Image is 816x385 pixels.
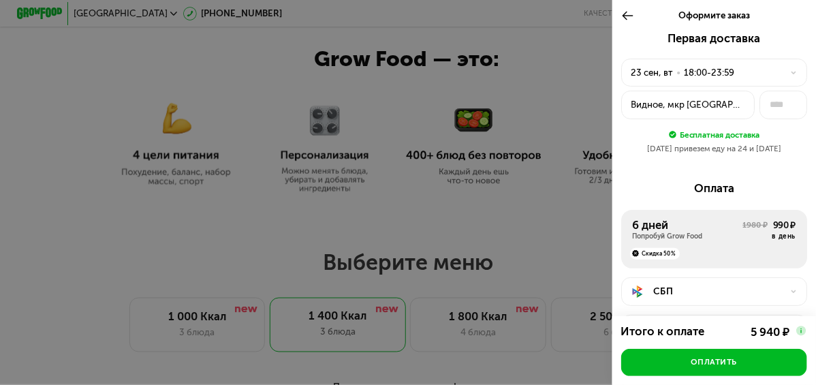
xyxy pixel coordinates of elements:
div: Первая доставка [621,32,807,46]
div: 1980 ₽ [742,219,767,241]
div: 23 сен, вт [631,66,673,80]
button: Оплатить [621,349,807,376]
div: Оплата [621,182,807,196]
div: 18:00-23:59 [684,66,734,80]
div: [DATE] привезем еду на 24 и [DATE] [621,143,807,155]
div: Попробуй Grow Food [632,232,742,241]
div: Видное, мкр [GEOGRAPHIC_DATA]-3 (поселок [GEOGRAPHIC_DATA]), 20 [631,98,745,112]
div: в день [772,232,796,241]
div: 5 940 ₽ [751,326,790,339]
div: 6 дней [632,219,742,232]
div: Бесплатная доставка [680,129,760,141]
div: СБП [653,285,783,298]
span: Оформите заказ [678,10,750,20]
div: Оплатить [691,356,737,368]
button: Видное, мкр [GEOGRAPHIC_DATA]-3 (поселок [GEOGRAPHIC_DATA]), 20 [621,91,755,119]
div: Итого к оплате [621,325,723,340]
div: Скидка 50% [630,248,680,260]
div: • [676,66,680,80]
div: 990 ₽ [772,219,796,232]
